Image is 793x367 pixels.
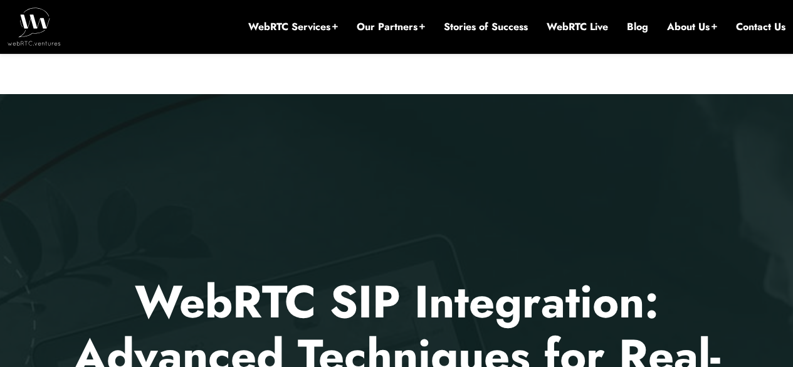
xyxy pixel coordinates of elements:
a: WebRTC Live [547,20,608,34]
a: Blog [627,20,648,34]
img: WebRTC.ventures [8,8,61,45]
a: About Us [667,20,717,34]
a: Contact Us [736,20,785,34]
a: WebRTC Services [248,20,338,34]
a: Stories of Success [444,20,528,34]
a: Our Partners [357,20,425,34]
